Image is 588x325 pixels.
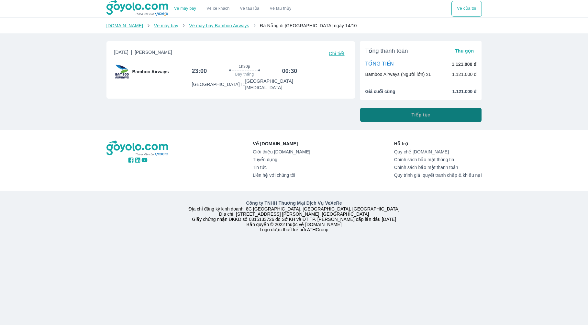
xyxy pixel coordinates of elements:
img: logo [106,140,169,157]
p: TỔNG TIỀN [365,61,394,68]
span: [DATE] [114,49,172,58]
button: Chi tiết [326,49,347,58]
span: Tiếp tục [412,112,430,118]
p: Hỗ trợ [394,140,482,147]
span: [PERSON_NAME] [135,50,172,55]
a: Quy trình giải quyết tranh chấp & khiếu nại [394,173,482,178]
p: Bamboo Airways (Người lớn) x1 [365,71,431,78]
a: Chính sách bảo mật thông tin [394,157,482,162]
span: | [131,50,132,55]
div: choose transportation mode [169,1,296,17]
span: Bamboo Airways [132,68,169,75]
a: Tin tức [253,165,310,170]
span: 1.121.000 đ [452,88,477,95]
a: Giới thiệu [DOMAIN_NAME] [253,149,310,154]
a: Vé xe khách [206,6,229,11]
h6: 00:30 [282,67,297,75]
p: 1.121.000 đ [452,61,476,67]
a: Liên hệ với chúng tôi [253,173,310,178]
span: Tổng thanh toán [365,47,408,55]
a: Vé tàu lửa [235,1,265,17]
nav: breadcrumb [106,22,482,29]
a: [DOMAIN_NAME] [106,23,143,28]
p: 1.121.000 đ [452,71,477,78]
span: Thu gọn [455,48,474,54]
a: Vé máy bay Bamboo Airways [189,23,249,28]
div: Địa chỉ đăng ký kinh doanh: 8C [GEOGRAPHIC_DATA], [GEOGRAPHIC_DATA], [GEOGRAPHIC_DATA] Địa chỉ: [... [103,200,486,232]
button: Thu gọn [452,46,477,55]
p: Về [DOMAIN_NAME] [253,140,310,147]
p: Công ty TNHH Thương Mại Dịch Vụ VeXeRe [108,200,481,206]
p: [GEOGRAPHIC_DATA] T1 [192,81,245,88]
span: Giá cuối cùng [365,88,395,95]
span: Chi tiết [329,51,344,56]
p: [GEOGRAPHIC_DATA] [MEDICAL_DATA] [245,78,297,91]
span: Đà Nẵng đi [GEOGRAPHIC_DATA] ngày 14/10 [260,23,357,28]
a: Quy chế [DOMAIN_NAME] [394,149,482,154]
button: Tiếp tục [360,108,482,122]
h6: 23:00 [192,67,207,75]
div: choose transportation mode [451,1,482,17]
button: Vé tàu thủy [264,1,296,17]
a: Vé máy bay [154,23,178,28]
span: Bay thẳng [235,72,254,77]
span: 1h30p [239,64,250,69]
button: Vé của tôi [451,1,482,17]
a: Vé máy bay [174,6,196,11]
a: Tuyển dụng [253,157,310,162]
a: Chính sách bảo mật thanh toán [394,165,482,170]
